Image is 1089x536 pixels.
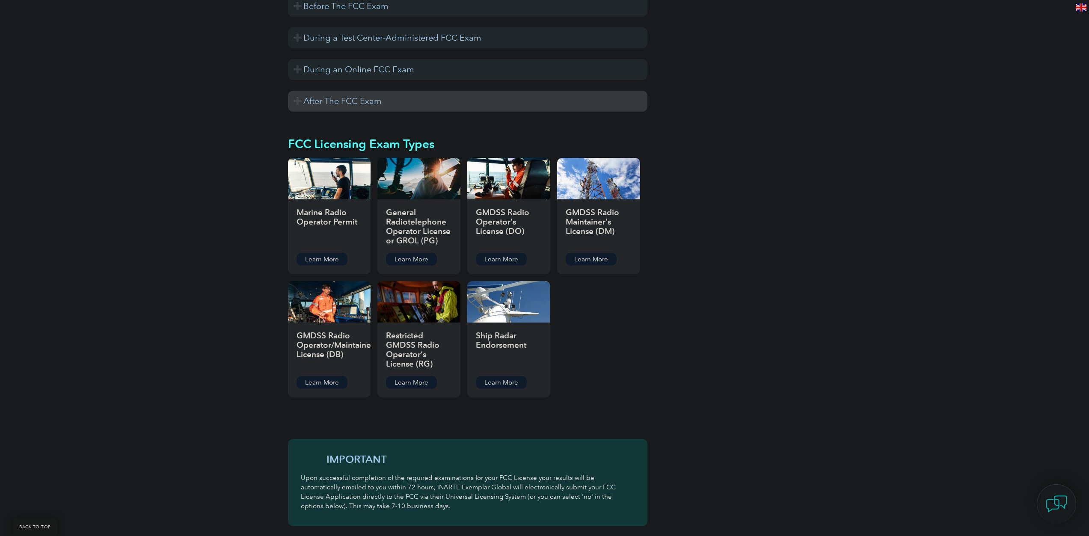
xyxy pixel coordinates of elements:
h2: Restricted GMDSS Radio Operator’s License (RG) [386,331,451,370]
a: Learn More [297,253,347,266]
img: en [1076,3,1086,12]
h3: During an Online FCC Exam [288,59,647,80]
h2: GMDSS Radio Operator’s License (DO) [476,208,541,246]
a: Learn More [297,376,347,389]
a: Learn More [386,253,437,266]
h2: Ship Radar Endorsement [476,331,541,370]
h3: IMPORTANT [326,454,635,465]
h2: FCC Licensing Exam Types [288,137,647,151]
h2: GMDSS Radio Operator/Maintainer License (DB) [297,331,362,370]
h2: GMDSS Radio Maintainer’s License (DM) [566,208,631,246]
h2: General Radiotelephone Operator License or GROL (PG) [386,208,451,246]
h2: Marine Radio Operator Permit [297,208,362,246]
a: Learn More [476,376,527,389]
a: BACK TO TOP [13,518,57,536]
p: Upon successful completion of the required examinations for your FCC License your results will be... [301,473,635,511]
img: contact-chat.png [1046,493,1067,515]
h3: After The FCC Exam [288,91,647,112]
h3: During a Test Center-Administered FCC Exam [288,27,647,48]
a: Learn More [566,253,617,266]
a: Learn More [386,376,437,389]
a: Learn More [476,253,527,266]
